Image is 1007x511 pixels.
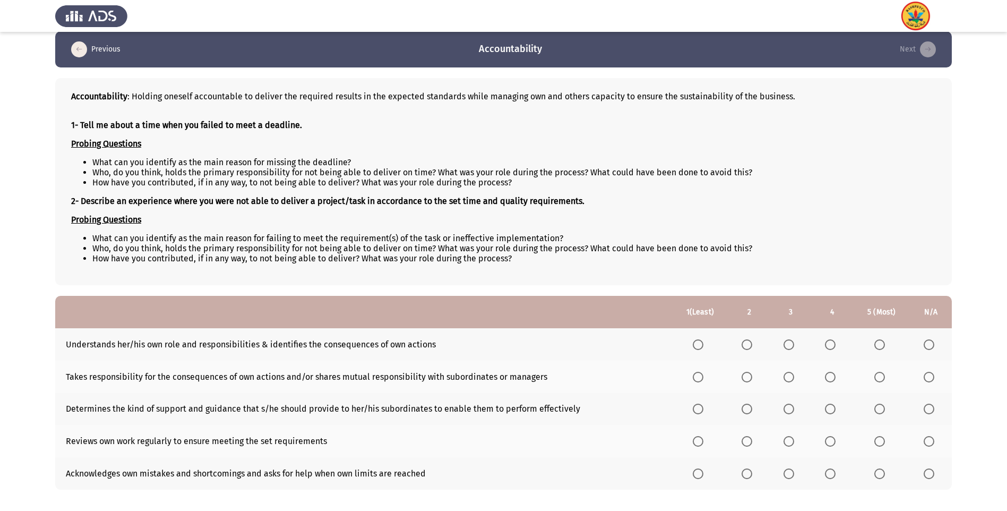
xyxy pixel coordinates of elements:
td: Takes responsibility for the consequences of own actions and/or shares mutual responsibility with... [55,361,672,393]
div: : Holding oneself accountable to deliver the required results in the expected standards while man... [71,91,936,101]
b: 2- Describe an experience where you were not able to deliver a project/task in accordance to the ... [71,196,584,206]
mat-radio-group: Select an option [784,404,798,414]
mat-radio-group: Select an option [924,468,939,478]
mat-radio-group: Select an option [874,371,889,381]
mat-radio-group: Select an option [874,339,889,349]
mat-radio-group: Select an option [825,436,840,446]
mat-radio-group: Select an option [742,468,756,478]
span: What can you identify as the main reason for missing the deadline? [92,157,351,167]
mat-radio-group: Select an option [693,436,708,446]
mat-radio-group: Select an option [742,371,756,381]
mat-radio-group: Select an option [693,371,708,381]
mat-radio-group: Select an option [924,404,939,414]
mat-radio-group: Select an option [874,436,889,446]
li: How have you contributed, if in any way, to not being able to deliver? What was your role during ... [92,177,936,188]
mat-radio-group: Select an option [742,436,756,446]
mat-radio-group: Select an option [784,371,798,381]
th: 4 [812,296,853,328]
mat-radio-group: Select an option [784,468,798,478]
th: 1(Least) [672,296,729,328]
b: 1- Tell me about a time when you failed to meet a deadline. [71,120,302,130]
img: Assessment logo of Rashpetco CBIs [880,1,952,31]
td: Acknowledges own mistakes and shortcomings and asks for help when own limits are reached [55,457,672,490]
mat-radio-group: Select an option [825,339,840,349]
span: Who, do you think, holds the primary responsibility for not being able to deliver on time? What w... [92,243,752,253]
span: What can you identify as the main reason for failing to meet the requirement(s) of the task or in... [92,233,563,243]
img: Assess Talent Management logo [55,1,127,31]
button: load previous page [68,41,124,58]
td: Reviews own work regularly to ensure meeting the set requirements [55,425,672,457]
td: Understands her/his own role and responsibilities & identifies the consequences of own actions [55,328,672,361]
td: Determines the kind of support and guidance that s/he should provide to her/his subordinates to e... [55,393,672,425]
mat-radio-group: Select an option [742,404,756,414]
mat-radio-group: Select an option [825,404,840,414]
mat-radio-group: Select an option [693,468,708,478]
th: 3 [770,296,811,328]
th: 2 [728,296,770,328]
mat-radio-group: Select an option [784,339,798,349]
mat-radio-group: Select an option [784,436,798,446]
mat-radio-group: Select an option [924,339,939,349]
th: 5 (Most) [853,296,910,328]
mat-radio-group: Select an option [825,371,840,381]
th: N/A [910,296,952,328]
mat-radio-group: Select an option [924,371,939,381]
mat-radio-group: Select an option [874,404,889,414]
mat-radio-group: Select an option [693,339,708,349]
mat-radio-group: Select an option [693,404,708,414]
mat-radio-group: Select an option [924,436,939,446]
mat-radio-group: Select an option [742,339,756,349]
span: Who, do you think, holds the primary responsibility for not being able to deliver on time? What w... [92,167,752,177]
li: How have you contributed, if in any way, to not being able to deliver? What was your role during ... [92,253,936,263]
h3: Accountability [479,42,542,56]
u: Probing Questions [71,215,141,225]
b: Accountability [71,91,127,101]
button: load next page [897,41,939,58]
u: Probing Questions [71,139,141,149]
mat-radio-group: Select an option [874,468,889,478]
mat-radio-group: Select an option [825,468,840,478]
